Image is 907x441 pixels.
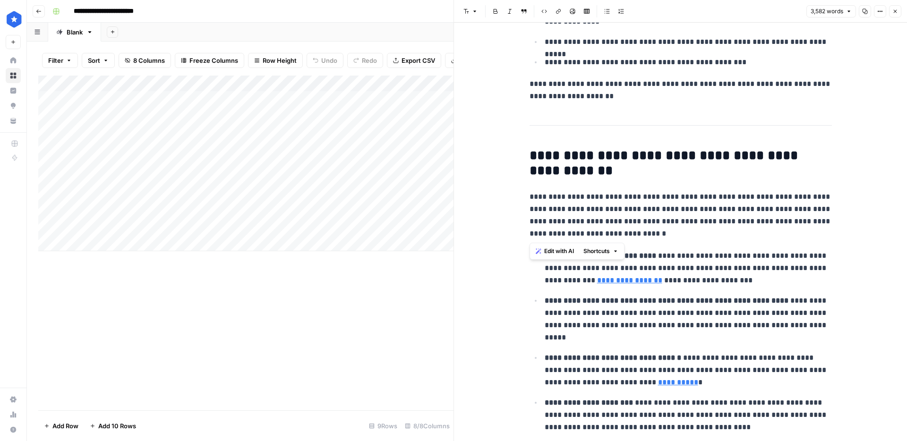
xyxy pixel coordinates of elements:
[347,53,383,68] button: Redo
[248,53,303,68] button: Row Height
[6,83,21,98] a: Insights
[189,56,238,65] span: Freeze Columns
[532,245,578,257] button: Edit with AI
[544,247,574,255] span: Edit with AI
[263,56,297,65] span: Row Height
[580,245,622,257] button: Shortcuts
[806,5,856,17] button: 3,582 words
[321,56,337,65] span: Undo
[88,56,100,65] span: Sort
[402,56,435,65] span: Export CSV
[401,418,453,433] div: 8/8 Columns
[119,53,171,68] button: 8 Columns
[387,53,441,68] button: Export CSV
[6,113,21,128] a: Your Data
[38,418,84,433] button: Add Row
[6,407,21,422] a: Usage
[6,392,21,407] a: Settings
[98,421,136,431] span: Add 10 Rows
[6,98,21,113] a: Opportunities
[6,422,21,437] button: Help + Support
[583,247,610,255] span: Shortcuts
[133,56,165,65] span: 8 Columns
[6,8,21,31] button: Workspace: ConsumerAffairs
[362,56,377,65] span: Redo
[82,53,115,68] button: Sort
[42,53,78,68] button: Filter
[811,7,843,16] span: 3,582 words
[84,418,142,433] button: Add 10 Rows
[48,23,101,42] a: Blank
[6,68,21,83] a: Browse
[67,27,83,37] div: Blank
[48,56,63,65] span: Filter
[175,53,244,68] button: Freeze Columns
[6,53,21,68] a: Home
[6,11,23,28] img: ConsumerAffairs Logo
[365,418,401,433] div: 9 Rows
[52,421,78,431] span: Add Row
[307,53,343,68] button: Undo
